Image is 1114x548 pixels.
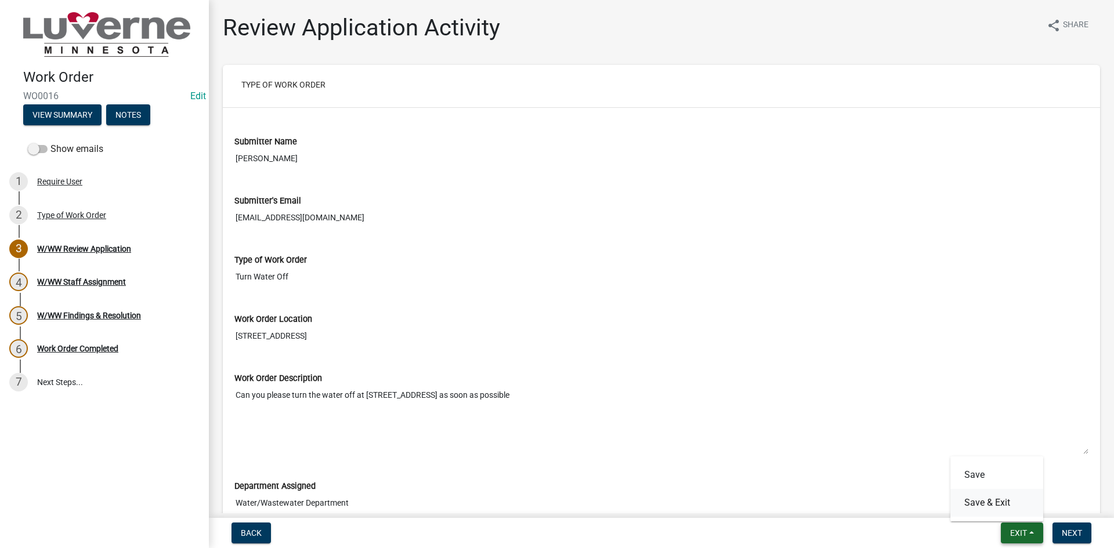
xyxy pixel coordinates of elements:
span: WO0016 [23,90,186,101]
span: Exit [1010,528,1027,538]
button: View Summary [23,104,102,125]
button: Next [1052,522,1091,543]
div: 7 [9,373,28,391]
button: Save & Exit [950,489,1043,517]
div: Type of Work Order [37,211,106,219]
button: Type of Work Order [232,74,335,95]
i: share [1047,19,1061,32]
label: Type of Work Order [234,256,307,264]
div: Exit [950,456,1043,521]
label: Submitter's Email [234,197,301,205]
textarea: Can you please turn the water off at [STREET_ADDRESS] as soon as possible [234,384,1088,455]
span: Share [1063,19,1088,32]
div: Work Order Completed [37,344,118,353]
div: 6 [9,339,28,358]
button: Exit [1001,522,1043,543]
label: Show emails [28,142,103,156]
h1: Review Application Activity [223,14,500,42]
label: Submitter Name [234,138,297,146]
div: W/WW Review Application [37,245,131,253]
label: Work Order Description [234,375,322,383]
wm-modal-confirm: Notes [106,111,150,120]
span: Next [1062,528,1082,538]
wm-modal-confirm: Edit Application Number [190,90,206,101]
div: 5 [9,306,28,325]
div: 4 [9,273,28,291]
a: Edit [190,90,206,101]
button: shareShare [1037,14,1098,37]
button: Back [232,522,271,543]
button: Save [950,461,1043,489]
div: 1 [9,172,28,191]
label: Work Order Location [234,315,312,324]
img: City of Luverne, Minnesota [23,12,190,57]
wm-modal-confirm: Summary [23,111,102,120]
span: Back [241,528,262,538]
div: 3 [9,239,28,258]
div: Require User [37,177,82,186]
div: W/WW Findings & Resolution [37,311,141,320]
label: Department Assigned [234,482,316,491]
button: Notes [106,104,150,125]
h4: Work Order [23,69,200,86]
div: W/WW Staff Assignment [37,278,126,286]
div: 2 [9,206,28,224]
